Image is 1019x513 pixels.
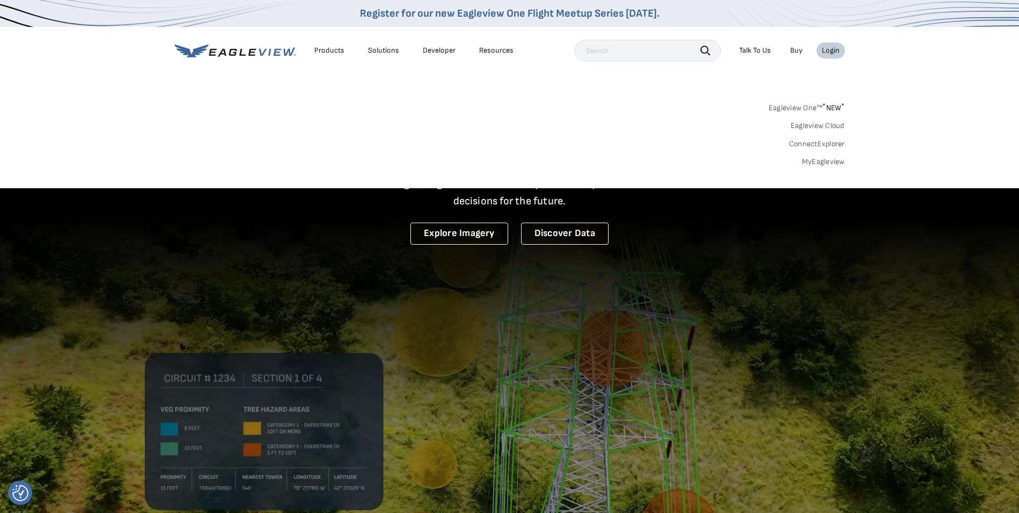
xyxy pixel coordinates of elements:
[802,157,845,167] a: MyEagleview
[360,7,660,20] a: Register for our new Eagleview One Flight Meetup Series [DATE].
[314,46,344,55] div: Products
[368,46,399,55] div: Solutions
[479,46,514,55] div: Resources
[521,223,609,245] a: Discover Data
[575,40,721,61] input: Search
[423,46,456,55] a: Developer
[822,46,840,55] div: Login
[12,485,28,501] button: Consent Preferences
[739,46,771,55] div: Talk To Us
[790,46,803,55] a: Buy
[769,100,845,112] a: Eagleview One™*NEW*
[12,485,28,501] img: Revisit consent button
[822,103,844,112] span: NEW
[789,139,845,149] a: ConnectExplorer
[791,121,845,131] a: Eagleview Cloud
[410,223,508,245] a: Explore Imagery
